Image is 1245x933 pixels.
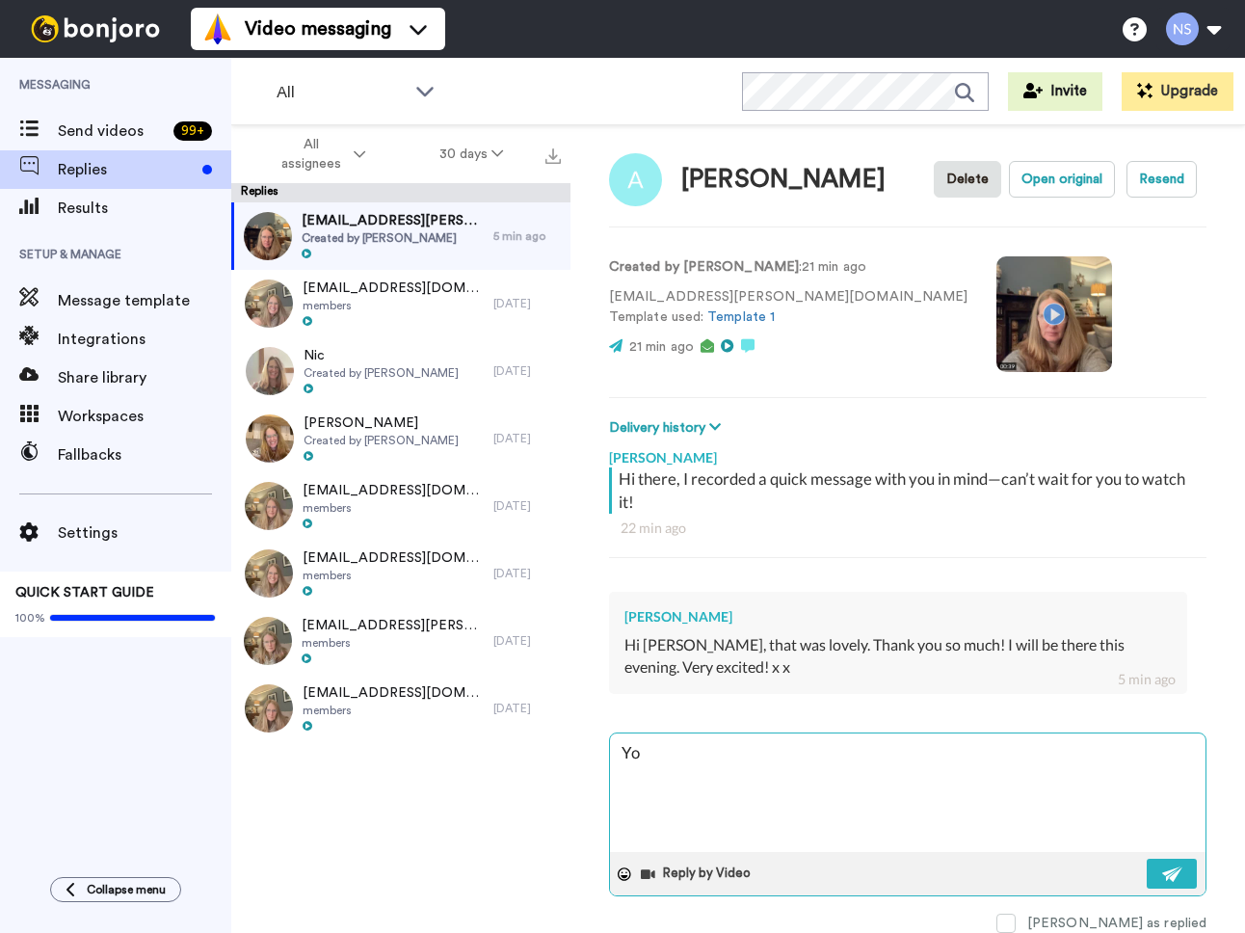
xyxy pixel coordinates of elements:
span: Results [58,197,231,220]
a: [EMAIL_ADDRESS][DOMAIN_NAME]members[DATE] [231,270,570,337]
div: Replies [231,183,570,202]
span: Message template [58,289,231,312]
img: send-white.svg [1162,866,1183,882]
button: Export all results that match these filters now. [540,140,567,169]
button: Delete [934,161,1001,198]
div: [DATE] [493,431,561,446]
div: [DATE] [493,566,561,581]
button: Delivery history [609,417,727,439]
div: [DATE] [493,363,561,379]
img: 4652460e-bb95-4de5-8724-f4294a6cd9fd-thumb.jpg [245,280,293,328]
span: All [277,81,406,104]
a: [PERSON_NAME]Created by [PERSON_NAME][DATE] [231,405,570,472]
img: 23dbca68-c35e-478c-ac54-d55eb3ef2000-thumb.jpg [245,482,293,530]
img: bj-logo-header-white.svg [23,15,168,42]
img: Image of Ali hunn [609,153,662,206]
button: All assignees [235,127,403,181]
img: a07a3cac-03f4-42c9-9c52-ba2d565a3a01-thumb.jpg [246,414,294,463]
div: 22 min ago [621,519,1195,538]
span: members [303,568,484,583]
span: Collapse menu [87,882,166,897]
div: [DATE] [493,296,561,311]
a: [EMAIL_ADDRESS][PERSON_NAME][DOMAIN_NAME]members[DATE] [231,607,570,675]
span: members [302,635,484,651]
span: [PERSON_NAME] [304,413,459,433]
a: NicCreated by [PERSON_NAME][DATE] [231,337,570,405]
div: 5 min ago [1118,670,1176,689]
span: members [303,500,484,516]
span: 100% [15,610,45,626]
span: Created by [PERSON_NAME] [304,365,459,381]
div: [DATE] [493,701,561,716]
div: 99 + [173,121,212,141]
button: 30 days [403,137,541,172]
div: [PERSON_NAME] [624,607,1172,626]
button: Reply by Video [639,860,756,889]
img: b5203d82-65ea-45c4-9c53-4ca34e3f554a-thumb.jpg [245,549,293,598]
span: Nic [304,346,459,365]
span: [EMAIL_ADDRESS][DOMAIN_NAME] [303,683,484,703]
img: b1fb8b04-b1ed-470d-8a55-d97d099de565-thumb.jpg [244,617,292,665]
span: Settings [58,521,231,545]
span: [EMAIL_ADDRESS][PERSON_NAME][DOMAIN_NAME] [302,616,484,635]
button: Collapse menu [50,877,181,902]
span: [EMAIL_ADDRESS][DOMAIN_NAME] [303,481,484,500]
span: Created by [PERSON_NAME] [302,230,484,246]
img: f74b9501-9f09-4a94-9874-99238af66920-thumb.jpg [244,212,292,260]
span: Workspaces [58,405,231,428]
span: members [303,703,484,718]
span: Share library [58,366,231,389]
p: [EMAIL_ADDRESS][PERSON_NAME][DOMAIN_NAME] Template used: [609,287,967,328]
strong: Created by [PERSON_NAME] [609,260,799,274]
button: Resend [1126,161,1197,198]
div: [PERSON_NAME] [609,439,1206,467]
span: Send videos [58,120,166,143]
button: Open original [1009,161,1115,198]
button: Upgrade [1122,72,1233,111]
div: [DATE] [493,498,561,514]
span: [EMAIL_ADDRESS][DOMAIN_NAME] [303,548,484,568]
div: 5 min ago [493,228,561,244]
a: [EMAIL_ADDRESS][DOMAIN_NAME]members[DATE] [231,540,570,607]
span: Video messaging [245,15,391,42]
div: Hi [PERSON_NAME], that was lovely. Thank you so much! I will be there this evening. Very excited!... [624,634,1172,679]
img: export.svg [545,148,561,164]
img: aae962ed-4332-4e12-9018-55f99ce5da37-thumb.jpg [246,347,294,395]
img: ab6ff42b-9fc2-4df8-93ec-d1e27778a6f4-thumb.jpg [245,684,293,733]
span: [EMAIL_ADDRESS][PERSON_NAME][DOMAIN_NAME] [302,211,484,230]
span: members [303,298,484,313]
a: [EMAIL_ADDRESS][DOMAIN_NAME]members[DATE] [231,675,570,742]
span: Integrations [58,328,231,351]
p: : 21 min ago [609,257,967,278]
div: [PERSON_NAME] [681,166,886,194]
span: [EMAIL_ADDRESS][DOMAIN_NAME] [303,279,484,298]
span: Created by [PERSON_NAME] [304,433,459,448]
a: [EMAIL_ADDRESS][DOMAIN_NAME]members[DATE] [231,472,570,540]
span: Fallbacks [58,443,231,466]
textarea: Yo [610,733,1205,852]
div: Hi there, I recorded a quick message with you in mind—can’t wait for you to watch it! [619,467,1202,514]
span: QUICK START GUIDE [15,586,154,600]
div: [PERSON_NAME] as replied [1027,914,1206,933]
button: Invite [1008,72,1102,111]
a: Template 1 [707,310,775,324]
span: All assignees [272,135,350,173]
div: [DATE] [493,633,561,649]
img: vm-color.svg [202,13,233,44]
span: Replies [58,158,195,181]
a: [EMAIL_ADDRESS][PERSON_NAME][DOMAIN_NAME]Created by [PERSON_NAME]5 min ago [231,202,570,270]
span: 21 min ago [629,340,694,354]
